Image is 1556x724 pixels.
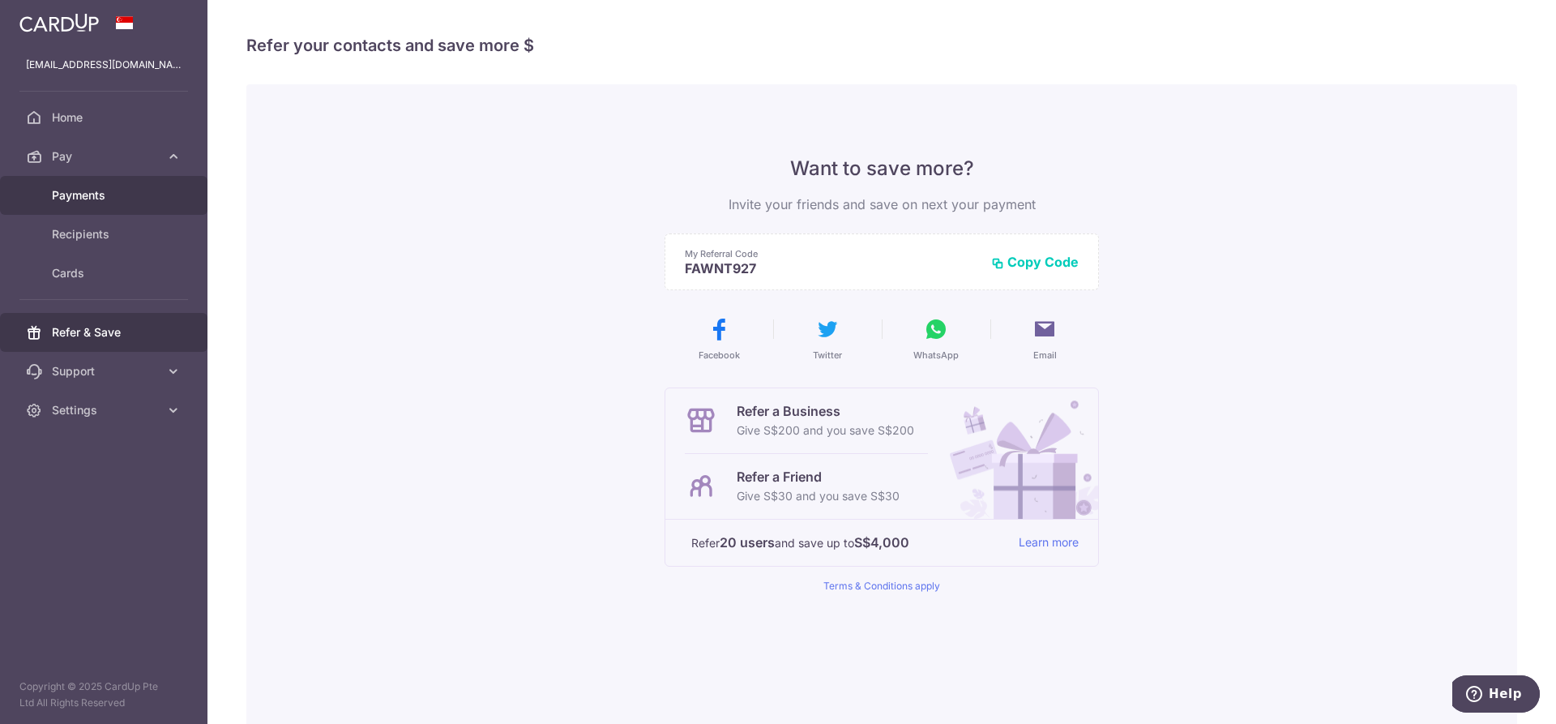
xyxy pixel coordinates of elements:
strong: S$4,000 [854,533,909,552]
button: Facebook [671,316,767,362]
p: My Referral Code [685,247,978,260]
p: Refer a Business [737,401,914,421]
span: Refer & Save [52,324,159,341]
button: Twitter [780,316,875,362]
span: Facebook [699,349,740,362]
p: Give S$30 and you save S$30 [737,486,900,506]
p: FAWNT927 [685,260,978,276]
a: Learn more [1019,533,1079,553]
p: [EMAIL_ADDRESS][DOMAIN_NAME] [26,57,182,73]
span: Home [52,109,159,126]
span: Pay [52,148,159,165]
h4: Refer your contacts and save more $ [246,32,1517,58]
p: Want to save more? [665,156,1099,182]
span: Help [36,11,70,26]
button: Email [997,316,1092,362]
a: Terms & Conditions apply [823,580,940,592]
p: Refer a Friend [737,467,900,486]
span: Settings [52,402,159,418]
span: WhatsApp [913,349,959,362]
span: Payments [52,187,159,203]
span: Cards [52,265,159,281]
span: Support [52,363,159,379]
button: Copy Code [991,254,1079,270]
iframe: Opens a widget where you can find more information [1452,675,1540,716]
strong: 20 users [720,533,775,552]
span: Twitter [813,349,842,362]
button: WhatsApp [888,316,984,362]
img: Refer [934,388,1098,519]
img: CardUp [19,13,99,32]
span: Email [1033,349,1057,362]
p: Give S$200 and you save S$200 [737,421,914,440]
p: Refer and save up to [691,533,1006,553]
span: Recipients [52,226,159,242]
p: Invite your friends and save on next your payment [665,195,1099,214]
